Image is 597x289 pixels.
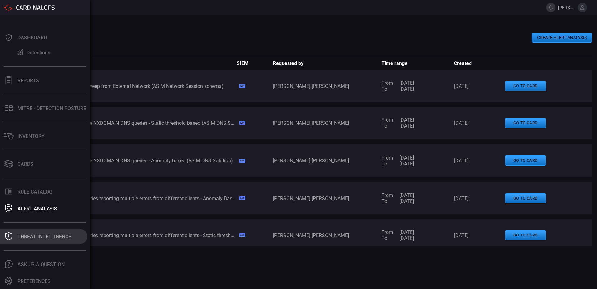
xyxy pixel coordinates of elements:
[56,158,237,164] div: Detect excessive NXDOMAIN DNS queries - Anomaly based (ASIM DNS Solution)
[558,5,575,10] span: [PERSON_NAME].[PERSON_NAME]
[382,60,454,66] span: Time range
[454,232,505,238] span: [DATE]
[382,80,393,86] span: From
[382,235,393,241] span: To
[454,60,505,66] span: Created
[273,83,382,89] span: [PERSON_NAME].[PERSON_NAME]
[17,35,47,41] div: Dashboard
[505,230,546,241] button: go to card
[17,78,39,84] div: Reports
[382,86,393,92] span: To
[17,189,52,195] div: Rule Catalog
[30,43,592,49] h3: All Analysis ( 9 )
[56,120,237,126] div: Detect excessive NXDOMAIN DNS queries - Static threshold based (ASIM DNS Solution)
[382,117,393,123] span: From
[454,83,505,89] span: [DATE]
[399,198,414,204] span: [DATE]
[399,229,414,235] span: [DATE]
[239,121,245,125] div: MS
[399,155,414,161] span: [DATE]
[273,158,382,164] span: [PERSON_NAME].[PERSON_NAME]
[382,198,393,204] span: To
[273,120,382,126] span: [PERSON_NAME].[PERSON_NAME]
[399,235,414,241] span: [DATE]
[239,159,245,163] div: MS
[56,83,237,89] div: Network Port Sweep from External Network (ASIM Network Session schema)
[399,86,414,92] span: [DATE]
[273,195,382,201] span: [PERSON_NAME].[PERSON_NAME]
[273,60,382,66] span: Requested by
[505,81,546,91] button: go to card
[399,123,414,129] span: [DATE]
[239,233,245,237] div: MS
[17,105,86,111] div: MITRE - Detection Posture
[532,33,592,43] button: CREATE ALERT ANALYSIS
[17,278,51,284] div: Preferences
[505,155,546,166] button: go to card
[382,123,393,129] span: To
[17,161,33,167] div: Cards
[56,195,237,201] div: Detect DNS queries reporting multiple errors from different clients - Anomaly Based (ASIM DNS Sol...
[505,193,546,204] button: go to card
[239,84,245,88] div: MS
[454,120,505,126] span: [DATE]
[237,60,273,66] span: SIEM
[17,133,45,139] div: Inventory
[399,80,414,86] span: [DATE]
[17,234,71,240] div: Threat Intelligence
[56,60,237,66] span: Name
[454,195,505,201] span: [DATE]
[56,232,237,238] div: Detect DNS queries reporting multiple errors from different clients - Static threshold based (ASI...
[27,50,50,56] div: Detections
[454,158,505,164] span: [DATE]
[17,206,57,212] div: ALERT ANALYSIS
[239,196,245,200] div: MS
[382,161,393,167] span: To
[399,161,414,167] span: [DATE]
[382,192,393,198] span: From
[399,192,414,198] span: [DATE]
[273,232,382,238] span: [PERSON_NAME].[PERSON_NAME]
[505,118,546,128] button: go to card
[399,117,414,123] span: [DATE]
[382,155,393,161] span: From
[17,261,65,267] div: Ask Us A Question
[382,229,393,235] span: From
